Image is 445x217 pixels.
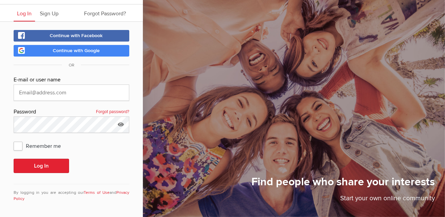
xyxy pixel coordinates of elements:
a: Log In [14,4,35,21]
span: Continue with Google [53,48,100,53]
a: Privacy Policy [14,190,129,201]
div: By logging in you are accepting our and [14,184,129,202]
span: Remember me [14,140,68,152]
a: Continue with Google [14,45,129,57]
div: Password [14,108,129,117]
div: E-mail or user name [14,76,129,84]
a: Sign Up [36,4,62,21]
button: Log In [14,159,69,173]
span: Forgot Password? [84,10,126,17]
p: Start your own online community [251,193,435,207]
h1: Find people who share your interests [251,175,435,193]
span: Continue with Facebook [50,33,103,38]
input: Email@address.com [14,84,129,101]
a: Forgot password? [96,108,129,117]
a: Terms of Use [84,190,110,195]
a: Forgot Password? [81,4,129,21]
span: Sign Up [40,10,59,17]
span: Log In [17,10,32,17]
span: OR [62,63,81,68]
a: Continue with Facebook [14,30,129,42]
